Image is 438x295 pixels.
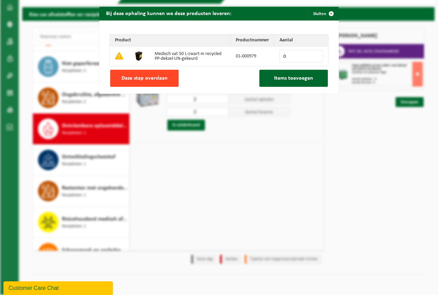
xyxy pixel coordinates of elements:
th: Productnummer [231,35,274,46]
h2: Bij deze ophaling kunnen we deze producten leveren: [99,7,238,20]
iframe: chat widget [3,280,114,295]
td: 01-000979 [231,46,274,66]
button: Items toevoegen [259,70,328,87]
button: Sluiten [308,7,338,21]
td: Medisch vat 50 L-zwart-in recycled PP-deksel-UN-gekeurd [150,46,231,66]
th: Product [110,35,231,46]
img: 01-000979 [133,50,144,61]
span: Items toevoegen [274,76,313,81]
th: Aantal [274,35,328,46]
button: Deze stap overslaan [110,70,179,87]
span: Deze stap overslaan [121,76,168,81]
